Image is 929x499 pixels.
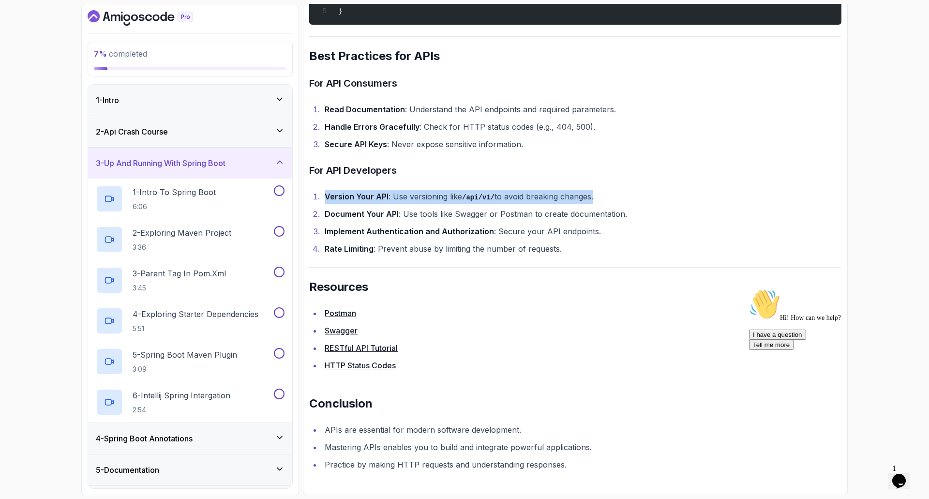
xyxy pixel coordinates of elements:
button: 2-Api Crash Course [88,116,292,147]
p: 2 - Exploring Maven Project [133,227,231,239]
strong: Read Documentation [325,105,405,114]
li: : Use versioning like to avoid breaking changes. [322,190,841,204]
li: : Understand the API endpoints and required parameters. [322,103,841,116]
button: 5-Spring Boot Maven Plugin3:09 [96,348,285,375]
p: 2:54 [133,405,230,415]
iframe: chat widget [745,285,919,455]
span: completed [94,49,147,59]
p: 6 - Intellij Spring Intergation [133,390,230,401]
p: 4 - Exploring Starter Dependencies [133,308,258,320]
li: APIs are essential for modern software development. [322,423,841,437]
button: Tell me more [4,55,48,65]
h3: 4 - Spring Boot Annotations [96,433,193,444]
div: 👋Hi! How can we help?I have a questionTell me more [4,4,178,65]
a: HTTP Status Codes [325,361,396,370]
h2: Resources [309,279,841,295]
h3: 1 - Intro [96,94,119,106]
button: 6-Intellij Spring Intergation2:54 [96,389,285,416]
li: : Secure your API endpoints. [322,225,841,238]
a: Dashboard [88,10,215,26]
p: 6:06 [133,202,216,212]
button: 5-Documentation [88,454,292,485]
strong: Version Your API [325,192,389,201]
h2: Best Practices for APIs [309,48,841,64]
h2: Conclusion [309,396,841,411]
button: I have a question [4,45,61,55]
p: 5:51 [133,324,258,333]
h3: For API Developers [309,163,841,178]
p: 5 - Spring Boot Maven Plugin [133,349,237,361]
button: 3-Up And Running With Spring Boot [88,148,292,179]
li: Practice by making HTTP requests and understanding responses. [322,458,841,471]
h3: For API Consumers [309,76,841,91]
p: 3:36 [133,242,231,252]
h3: 2 - Api Crash Course [96,126,168,137]
code: /api/v1/ [462,194,494,201]
button: 2-Exploring Maven Project3:36 [96,226,285,253]
button: 4-Spring Boot Annotations [88,423,292,454]
img: :wave: [4,4,35,35]
span: Hi! How can we help? [4,29,96,36]
p: 3:45 [133,283,226,293]
iframe: chat widget [888,460,919,489]
span: } [338,7,342,15]
strong: Implement Authentication and Authorization [325,227,494,236]
li: : Use tools like Swagger or Postman to create documentation. [322,207,841,221]
h3: 5 - Documentation [96,464,159,476]
a: Swagger [325,326,358,335]
p: 3:09 [133,364,237,374]
strong: Rate Limiting [325,244,374,254]
a: RESTful API Tutorial [325,343,398,353]
li: Mastering APIs enables you to build and integrate powerful applications. [322,440,841,454]
li: : Never expose sensitive information. [322,137,841,151]
a: Postman [325,308,356,318]
button: 4-Exploring Starter Dependencies5:51 [96,307,285,334]
button: 1-Intro [88,85,292,116]
button: 1-Intro To Spring Boot6:06 [96,185,285,212]
button: 3-Parent Tag In pom.xml3:45 [96,267,285,294]
strong: Document Your API [325,209,399,219]
span: 7 % [94,49,107,59]
strong: Handle Errors Gracefully [325,122,420,132]
li: : Prevent abuse by limiting the number of requests. [322,242,841,256]
p: 3 - Parent Tag In pom.xml [133,268,226,279]
li: : Check for HTTP status codes (e.g., 404, 500). [322,120,841,134]
strong: Secure API Keys [325,139,387,149]
p: 1 - Intro To Spring Boot [133,186,216,198]
h3: 3 - Up And Running With Spring Boot [96,157,225,169]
